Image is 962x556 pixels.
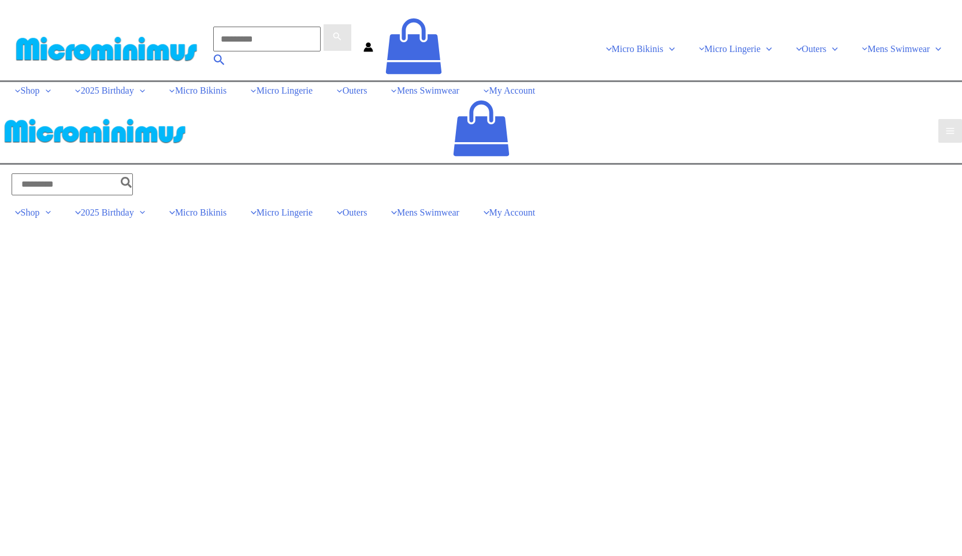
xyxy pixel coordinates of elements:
input: Search Submit [213,27,321,51]
span: Mens Swimwear [397,86,459,95]
span: Micro Lingerie [704,44,760,54]
span: Mens Swimwear [397,207,459,217]
a: View Shopping Cart, empty [385,17,443,81]
span: Outers [343,207,367,217]
a: View Shopping Cart, empty [452,99,510,163]
span: Outers [343,86,367,95]
span: Menu Toggle [40,86,51,95]
span: Menu Toggle [930,44,941,54]
a: My Account [469,204,544,221]
span: Menu Toggle [760,44,772,54]
a: Mens SwimwearMenu ToggleMenu Toggle [847,40,950,58]
span: Shop [21,86,40,95]
a: OutersMenu ToggleMenu Toggle [781,40,847,58]
a: Search icon link [213,55,225,69]
a: Mens Swimwear [376,82,469,99]
button: Search [121,173,133,195]
nav: Site Navigation [591,40,950,58]
span: Micro Bikinis [175,207,226,217]
span: My Account [489,207,536,217]
span: Shop [21,207,40,217]
a: Micro LingerieMenu ToggleMenu Toggle [684,40,781,58]
span: 2025 Birthday [81,207,134,217]
a: Outers [322,204,376,221]
span: Outers [802,44,827,54]
span: Menu Toggle [134,86,146,95]
span: Micro Bikinis [175,86,226,95]
button: Search Submit [323,24,352,51]
a: Micro Bikinis [154,204,236,221]
span: Micro Lingerie [257,207,313,217]
span: My Account [489,86,536,95]
span: Menu Toggle [663,44,675,54]
a: 2025 BirthdayMenu ToggleMenu Toggle [60,204,154,221]
a: Mens Swimwear [376,204,469,221]
span: 2025 Birthday [81,86,134,95]
a: Account icon link [363,44,373,54]
span: Micro Bikinis [612,44,663,54]
span: Mens Swimwear [867,44,930,54]
a: My Account [469,82,544,99]
span: Micro Lingerie [257,86,313,95]
a: Micro BikinisMenu ToggleMenu Toggle [591,40,684,58]
a: Outers [322,82,376,99]
span: Menu Toggle [826,44,838,54]
a: Micro Lingerie [236,82,322,99]
span: Menu Toggle [134,207,146,217]
img: MM SHOP LOGO FLAT [12,36,202,62]
a: 2025 BirthdayMenu ToggleMenu Toggle [60,82,154,99]
a: Micro Lingerie [236,204,322,221]
span: Menu Toggle [40,207,51,217]
a: Micro Bikinis [154,82,236,99]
